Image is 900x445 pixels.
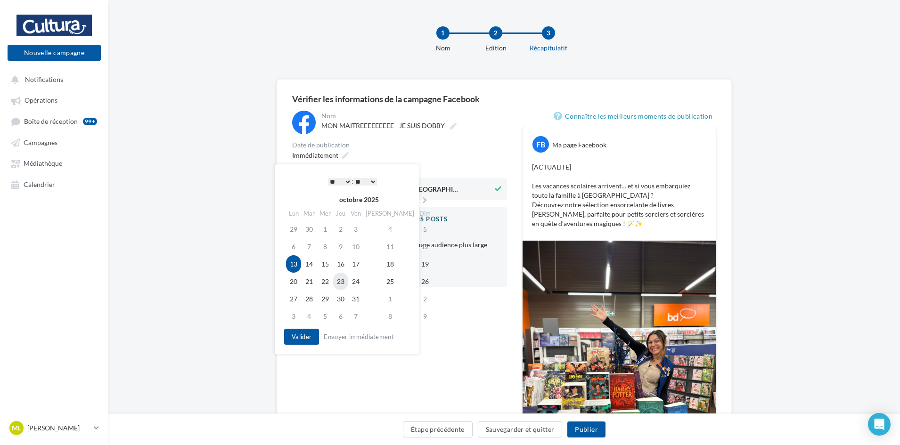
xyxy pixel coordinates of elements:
[286,207,301,220] th: Lun
[6,71,99,88] button: Notifications
[301,273,317,290] td: 21
[321,113,505,119] div: Nom
[301,193,417,207] th: octobre 2025
[6,113,103,130] a: Boîte de réception99+
[8,419,101,437] a: ML [PERSON_NAME]
[333,207,348,220] th: Jeu
[333,238,348,255] td: 9
[348,207,363,220] th: Ven
[363,207,417,220] th: [PERSON_NAME]
[27,423,90,433] p: [PERSON_NAME]
[292,95,716,103] div: Vérifier les informations de la campagne Facebook
[348,255,363,273] td: 17
[542,26,555,40] div: 3
[301,290,317,307] td: 28
[333,273,348,290] td: 23
[417,290,433,307] td: 2
[532,162,706,228] p: [ACTUALITE] Les vacances scolaires arrivent… et si vous embarquiez toute la famille à [GEOGRAPHIC...
[286,255,301,273] td: 13
[868,413,891,436] div: Open Intercom Messenger
[12,423,21,433] span: ML
[317,273,333,290] td: 22
[25,97,57,105] span: Opérations
[348,290,363,307] td: 31
[567,421,605,437] button: Publier
[286,290,301,307] td: 27
[317,255,333,273] td: 15
[320,331,398,342] button: Envoyer immédiatement
[417,273,433,290] td: 26
[284,329,319,345] button: Valider
[403,421,473,437] button: Étape précédente
[317,307,333,325] td: 5
[363,220,417,238] td: 4
[317,238,333,255] td: 8
[301,238,317,255] td: 7
[363,238,417,255] td: 11
[24,138,57,146] span: Campagnes
[333,290,348,307] td: 30
[348,307,363,325] td: 7
[317,220,333,238] td: 1
[417,255,433,273] td: 19
[348,238,363,255] td: 10
[413,43,473,53] div: Nom
[317,207,333,220] th: Mer
[333,255,348,273] td: 16
[489,26,502,40] div: 2
[466,43,526,53] div: Edition
[348,220,363,238] td: 3
[286,273,301,290] td: 20
[301,220,317,238] td: 30
[6,91,103,108] a: Opérations
[333,307,348,325] td: 6
[24,117,78,125] span: Boîte de réception
[478,421,563,437] button: Sauvegarder et quitter
[25,75,63,83] span: Notifications
[348,273,363,290] td: 24
[301,307,317,325] td: 4
[305,174,400,188] div: :
[6,154,103,171] a: Médiathèque
[417,220,433,238] td: 5
[8,45,101,61] button: Nouvelle campagne
[363,290,417,307] td: 1
[292,142,507,148] div: Date de publication
[286,220,301,238] td: 29
[301,255,317,273] td: 14
[518,43,579,53] div: Récapitulatif
[417,307,433,325] td: 9
[6,134,103,151] a: Campagnes
[301,207,317,220] th: Mar
[286,307,301,325] td: 3
[552,140,606,150] div: Ma page Facebook
[292,151,338,159] span: Immédiatement
[436,26,450,40] div: 1
[333,220,348,238] td: 2
[317,290,333,307] td: 29
[24,160,62,168] span: Médiathèque
[554,111,716,122] a: Connaître les meilleurs moments de publication
[83,118,97,125] div: 99+
[532,136,549,153] div: FB
[6,176,103,193] a: Calendrier
[417,207,433,220] th: Dim
[286,238,301,255] td: 6
[321,121,445,129] span: MON MAITREEEEEEEEE - JE SUIS DOBBY
[363,273,417,290] td: 25
[417,238,433,255] td: 12
[24,180,55,188] span: Calendrier
[363,307,417,325] td: 8
[363,255,417,273] td: 18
